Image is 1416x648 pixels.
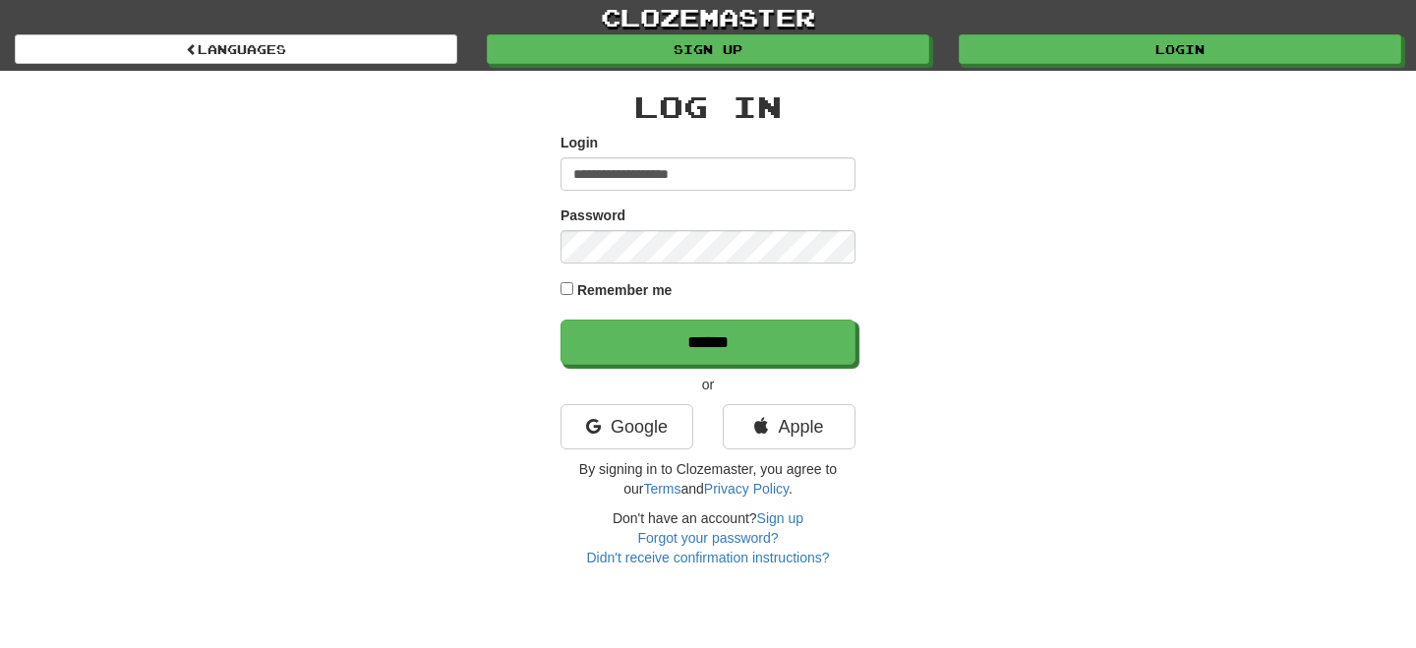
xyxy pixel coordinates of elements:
a: Terms [643,481,680,497]
a: Languages [15,34,457,64]
div: Don't have an account? [560,508,855,567]
p: or [560,375,855,394]
a: Login [959,34,1401,64]
a: Sign up [757,510,803,526]
a: Google [560,404,693,449]
a: Forgot your password? [637,530,778,546]
p: By signing in to Clozemaster, you agree to our and . [560,459,855,499]
a: Didn't receive confirmation instructions? [586,550,829,565]
h2: Log In [560,90,855,123]
a: Privacy Policy [704,481,789,497]
label: Remember me [577,280,673,300]
a: Apple [723,404,855,449]
label: Password [560,206,625,225]
a: Sign up [487,34,929,64]
label: Login [560,133,598,152]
